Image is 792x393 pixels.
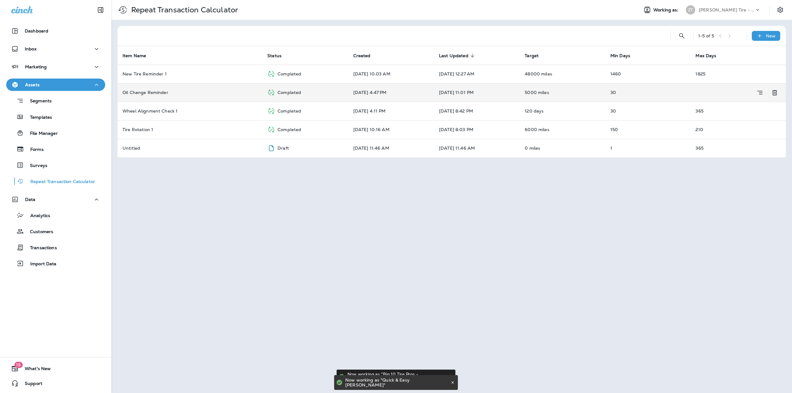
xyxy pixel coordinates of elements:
[695,71,771,76] p: 1825
[24,163,47,169] p: Surveys
[24,245,57,251] p: Transactions
[25,28,48,33] p: Dashboard
[347,370,447,384] div: Now working as "Big 10 Tire Pros - [PERSON_NAME]"
[695,146,771,151] p: 365
[278,71,301,76] p: Completed
[6,94,105,107] button: Segments
[24,261,57,267] p: Import Data
[24,131,58,137] p: File Manager
[439,127,515,132] p: [DATE] 8:03 PM
[123,146,140,151] p: Untitled
[25,197,36,202] p: Data
[278,146,289,151] p: Draft
[24,147,44,153] p: Forms
[439,146,515,151] p: [DATE] 11:46 AM
[24,179,95,185] p: Repeat Transaction Calculator
[14,362,23,368] span: 19
[278,127,301,132] p: Completed
[24,213,50,219] p: Analytics
[610,127,686,132] p: 150
[345,375,449,390] div: Now working as "Quick & Easy [PERSON_NAME]"
[6,225,105,238] button: Customers
[525,53,547,58] span: Target
[6,209,105,222] button: Analytics
[6,193,105,206] button: Data
[6,175,105,188] button: Repeat Transaction Calculator
[6,159,105,172] button: Surveys
[766,33,776,38] p: New
[439,109,515,113] p: [DATE] 8:42 PM
[768,86,781,99] button: Delete Calculation
[123,127,153,132] p: Tire Rotation 1
[6,25,105,37] button: Dashboard
[353,53,379,58] span: Created
[353,109,429,113] p: [DATE] 4:11 PM
[6,110,105,123] button: Templates
[6,43,105,55] button: Inbox
[695,53,724,58] span: Max Days
[6,362,105,375] button: 19What's New
[775,4,786,15] button: Settings
[610,109,686,113] p: 30
[695,53,716,58] span: Max Days
[267,53,282,58] span: Status
[698,33,714,38] div: 1 - 5 of 5
[676,30,688,42] button: Search Repeat Transaction Calculator
[610,90,686,95] p: 30
[695,127,771,132] p: 210
[525,71,600,76] p: 48000 miles
[353,53,371,58] span: Created
[699,7,755,12] p: [PERSON_NAME] Tire - [PERSON_NAME]
[25,64,47,69] p: Marketing
[353,71,429,76] p: [DATE] 10:03 AM
[610,53,630,58] span: Min Days
[610,53,638,58] span: Min Days
[525,127,600,132] p: 6000 miles
[123,53,146,58] span: Item Name
[525,53,539,58] span: Target
[129,5,238,15] p: Repeat Transaction Calculator
[686,5,695,15] div: ZT
[439,53,476,58] span: Last Updated
[24,98,52,105] p: Segments
[695,109,771,113] p: 365
[25,46,37,51] p: Inbox
[267,53,290,58] span: Status
[653,7,680,13] span: Working as:
[24,115,52,121] p: Templates
[353,127,429,132] p: [DATE] 10:16 AM
[278,90,301,95] p: Completed
[610,71,686,76] p: 1460
[92,4,109,16] button: Collapse Sidebar
[525,109,600,113] p: 120 days
[123,71,167,76] p: New Tire Reminder 1
[123,109,178,113] p: Wheel Alignment Check 1
[610,146,686,151] p: 1
[6,377,105,390] button: Support
[525,146,600,151] p: 0 miles
[6,143,105,156] button: Forms
[6,61,105,73] button: Marketing
[123,90,168,95] p: Oil Change Reminder
[353,146,429,151] p: [DATE] 11:46 AM
[353,90,429,95] p: [DATE] 4:47 PM
[25,82,40,87] p: Assets
[6,257,105,270] button: Import Data
[439,71,515,76] p: [DATE] 12:27 AM
[24,229,53,235] p: Customers
[439,53,468,58] span: Last Updated
[525,90,600,95] p: 5000 miles
[6,126,105,139] button: File Manager
[439,90,515,95] p: [DATE] 11:01 PM
[6,79,105,91] button: Assets
[123,53,154,58] span: Item Name
[278,109,301,113] p: Completed
[19,381,42,388] span: Support
[19,366,51,374] span: What's New
[6,241,105,254] button: Transactions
